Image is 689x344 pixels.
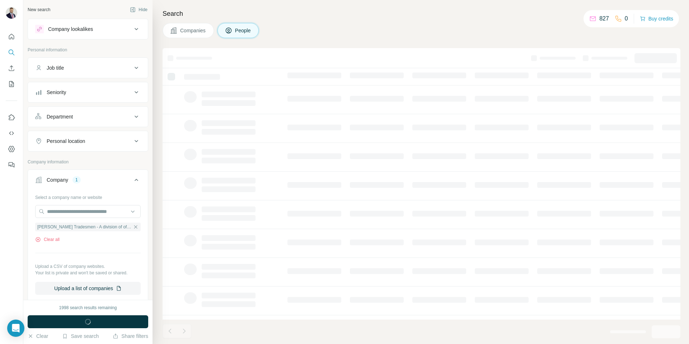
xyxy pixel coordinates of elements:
[625,14,628,23] p: 0
[6,7,17,19] img: Avatar
[47,89,66,96] div: Seniority
[62,333,99,340] button: Save search
[28,47,148,53] p: Personal information
[113,333,148,340] button: Share filters
[6,46,17,59] button: Search
[235,27,252,34] span: People
[37,224,131,230] span: [PERSON_NAME] Tradesmen - A division of of [PERSON_NAME] Staffing
[6,30,17,43] button: Quick start
[47,113,73,120] div: Department
[35,263,141,270] p: Upload a CSV of company websites.
[47,138,85,145] div: Personal location
[35,282,141,295] button: Upload a list of companies
[35,191,141,201] div: Select a company name or website
[28,159,148,165] p: Company information
[35,236,60,243] button: Clear all
[47,64,64,71] div: Job title
[28,20,148,38] button: Company lookalikes
[6,143,17,155] button: Dashboard
[163,9,680,19] h4: Search
[640,14,673,24] button: Buy credits
[6,158,17,171] button: Feedback
[599,14,609,23] p: 827
[28,133,148,150] button: Personal location
[28,108,148,125] button: Department
[28,171,148,191] button: Company1
[6,62,17,75] button: Enrich CSV
[28,6,50,13] div: New search
[28,84,148,101] button: Seniority
[48,25,93,33] div: Company lookalikes
[125,4,153,15] button: Hide
[6,127,17,140] button: Use Surfe API
[180,27,206,34] span: Companies
[72,177,81,183] div: 1
[28,333,48,340] button: Clear
[59,305,117,311] div: 1998 search results remaining
[35,270,141,276] p: Your list is private and won't be saved or shared.
[6,78,17,90] button: My lists
[7,320,24,337] div: Open Intercom Messenger
[6,111,17,124] button: Use Surfe on LinkedIn
[28,59,148,76] button: Job title
[47,176,68,183] div: Company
